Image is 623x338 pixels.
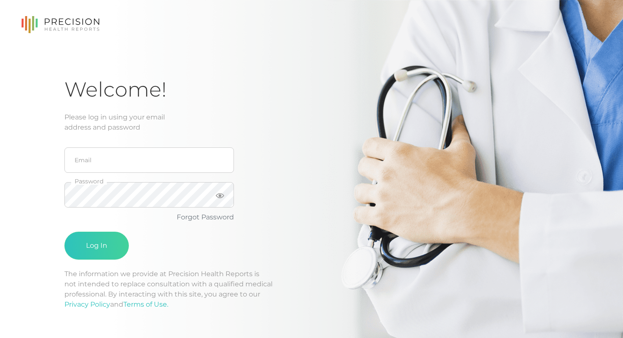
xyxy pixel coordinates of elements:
[64,232,129,260] button: Log In
[177,213,234,221] a: Forgot Password
[64,300,110,308] a: Privacy Policy
[64,269,559,310] p: The information we provide at Precision Health Reports is not intended to replace consultation wi...
[64,147,234,173] input: Email
[64,112,559,133] div: Please log in using your email address and password
[123,300,168,308] a: Terms of Use.
[64,77,559,102] h1: Welcome!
